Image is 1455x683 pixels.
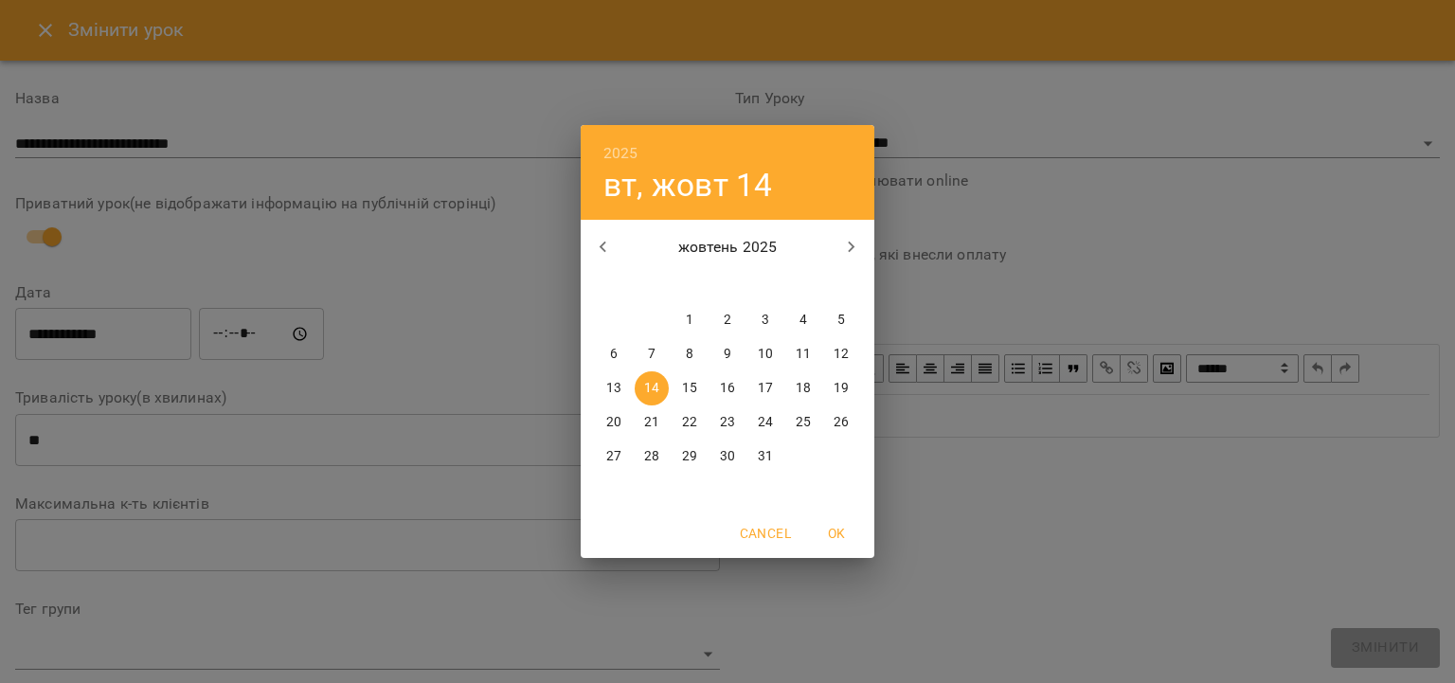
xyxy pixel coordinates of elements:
p: 3 [762,311,769,330]
button: 6 [597,337,631,371]
p: 15 [682,379,697,398]
p: 11 [796,345,811,364]
p: 7 [648,345,656,364]
button: 29 [673,440,707,474]
button: 12 [824,337,858,371]
span: нд [824,275,858,294]
p: 1 [686,311,693,330]
p: 26 [834,413,849,432]
button: OK [806,516,867,550]
span: Cancel [740,522,791,545]
button: вт, жовт 14 [603,166,773,205]
button: 24 [748,405,782,440]
button: 13 [597,371,631,405]
span: ср [673,275,707,294]
button: 30 [710,440,745,474]
p: 9 [724,345,731,364]
button: 23 [710,405,745,440]
button: 28 [635,440,669,474]
button: 20 [597,405,631,440]
button: 26 [824,405,858,440]
button: 14 [635,371,669,405]
button: 18 [786,371,820,405]
button: 4 [786,303,820,337]
span: сб [786,275,820,294]
p: 29 [682,447,697,466]
p: 16 [720,379,735,398]
p: 19 [834,379,849,398]
p: 18 [796,379,811,398]
span: пн [597,275,631,294]
p: 6 [610,345,618,364]
p: 22 [682,413,697,432]
button: 21 [635,405,669,440]
button: 19 [824,371,858,405]
span: пт [748,275,782,294]
p: 13 [606,379,621,398]
p: 20 [606,413,621,432]
span: вт [635,275,669,294]
button: 25 [786,405,820,440]
p: 8 [686,345,693,364]
p: 28 [644,447,659,466]
button: 22 [673,405,707,440]
p: 30 [720,447,735,466]
p: 12 [834,345,849,364]
button: 5 [824,303,858,337]
p: 17 [758,379,773,398]
button: 27 [597,440,631,474]
p: 23 [720,413,735,432]
p: 4 [799,311,807,330]
button: 11 [786,337,820,371]
p: 27 [606,447,621,466]
button: 31 [748,440,782,474]
button: Cancel [732,516,799,550]
button: 10 [748,337,782,371]
button: 2025 [603,140,638,167]
button: 16 [710,371,745,405]
span: OK [814,522,859,545]
p: 31 [758,447,773,466]
p: 21 [644,413,659,432]
p: жовтень 2025 [626,236,830,259]
button: 2 [710,303,745,337]
button: 8 [673,337,707,371]
span: чт [710,275,745,294]
button: 9 [710,337,745,371]
p: 5 [837,311,845,330]
p: 2 [724,311,731,330]
p: 10 [758,345,773,364]
p: 24 [758,413,773,432]
p: 14 [644,379,659,398]
button: 1 [673,303,707,337]
button: 7 [635,337,669,371]
button: 17 [748,371,782,405]
button: 3 [748,303,782,337]
button: 15 [673,371,707,405]
p: 25 [796,413,811,432]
